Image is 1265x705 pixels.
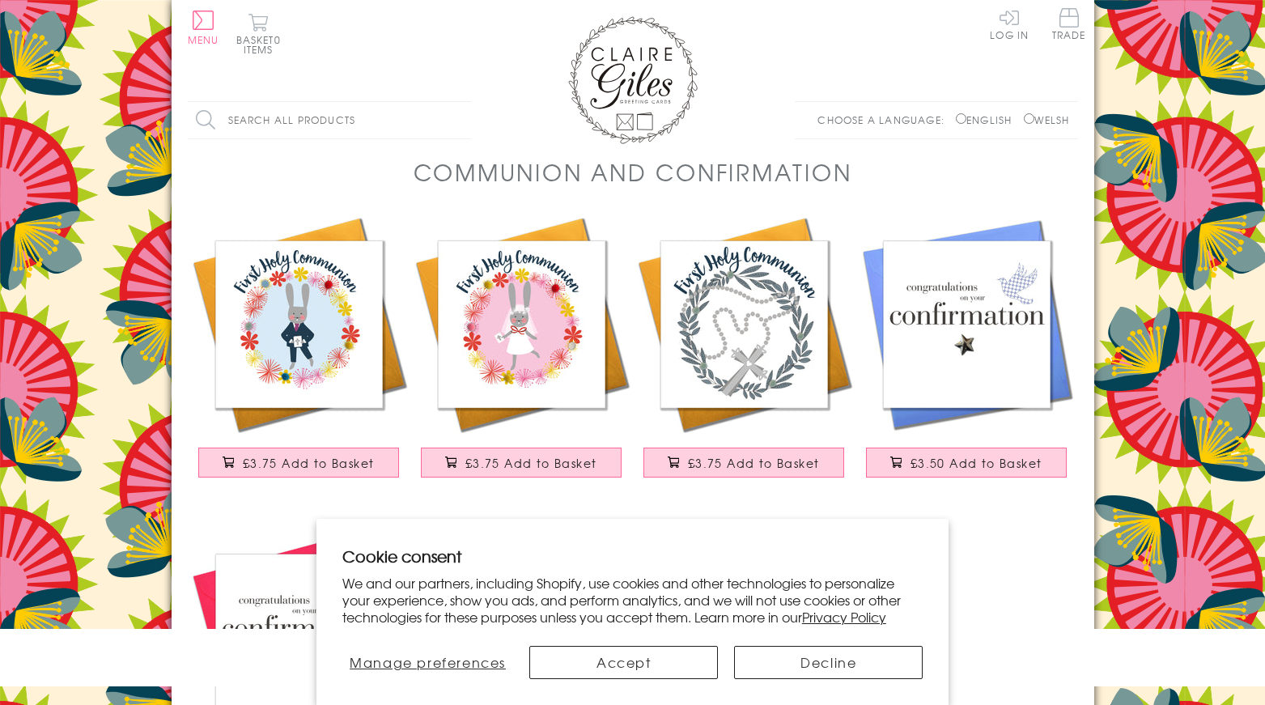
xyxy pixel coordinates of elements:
img: First Holy Communion Card, Pink Flowers, Embellished with pompoms [410,213,633,435]
button: Accept [529,646,718,679]
p: Choose a language: [817,113,953,127]
button: Decline [734,646,923,679]
input: Search [455,102,471,138]
a: First Holy Communion Card, Pink Flowers, Embellished with pompoms £3.75 Add to Basket [410,213,633,494]
p: We and our partners, including Shopify, use cookies and other technologies to personalize your ex... [342,575,923,625]
img: First Holy Communion Card, Blue Flowers, Embellished with pompoms [188,213,410,435]
span: Menu [188,32,219,47]
span: £3.75 Add to Basket [688,455,820,471]
a: Log In [990,8,1029,40]
label: English [956,113,1020,127]
button: £3.75 Add to Basket [198,448,399,478]
input: Search all products [188,102,471,138]
span: £3.75 Add to Basket [465,455,597,471]
a: First Holy Communion Card, Blue Flowers, Embellished with pompoms £3.75 Add to Basket [188,213,410,494]
span: 0 items [244,32,281,57]
span: £3.50 Add to Basket [911,455,1042,471]
img: Confirmation Congratulations Card, Blue Dove, Embellished with a padded star [855,213,1078,435]
span: £3.75 Add to Basket [243,455,375,471]
span: Trade [1052,8,1086,40]
button: Manage preferences [342,646,514,679]
a: Privacy Policy [802,607,886,626]
h2: Cookie consent [342,545,923,567]
button: £3.75 Add to Basket [643,448,844,478]
a: Religious Occassions Card, Beads, First Holy Communion, Embellished with pompoms £3.75 Add to Basket [633,213,855,494]
h1: Communion and Confirmation [414,155,852,189]
input: Welsh [1024,113,1034,124]
button: £3.50 Add to Basket [866,448,1067,478]
button: £3.75 Add to Basket [421,448,622,478]
button: Basket0 items [236,13,281,54]
a: Trade [1052,8,1086,43]
button: Menu [188,11,219,45]
span: Manage preferences [350,652,506,672]
label: Welsh [1024,113,1070,127]
img: Religious Occassions Card, Beads, First Holy Communion, Embellished with pompoms [633,213,855,435]
img: Claire Giles Greetings Cards [568,16,698,144]
a: Confirmation Congratulations Card, Blue Dove, Embellished with a padded star £3.50 Add to Basket [855,213,1078,494]
input: English [956,113,966,124]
